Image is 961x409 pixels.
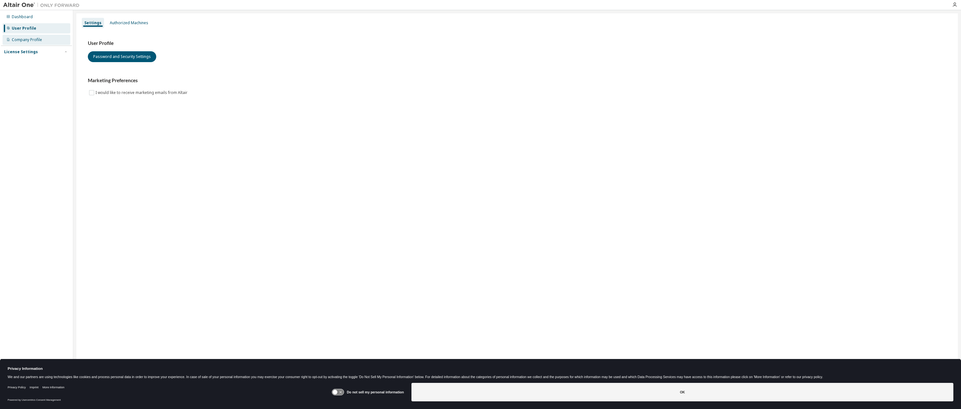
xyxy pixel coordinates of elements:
div: Company Profile [12,37,42,42]
img: Altair One [3,2,83,8]
h3: Marketing Preferences [88,77,946,84]
div: User Profile [12,26,36,31]
h3: User Profile [88,40,946,47]
div: Authorized Machines [110,20,148,25]
button: Password and Security Settings [88,51,156,62]
div: License Settings [4,49,38,54]
div: Settings [84,20,102,25]
label: I would like to receive marketing emails from Altair [95,89,189,97]
div: Dashboard [12,14,33,19]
